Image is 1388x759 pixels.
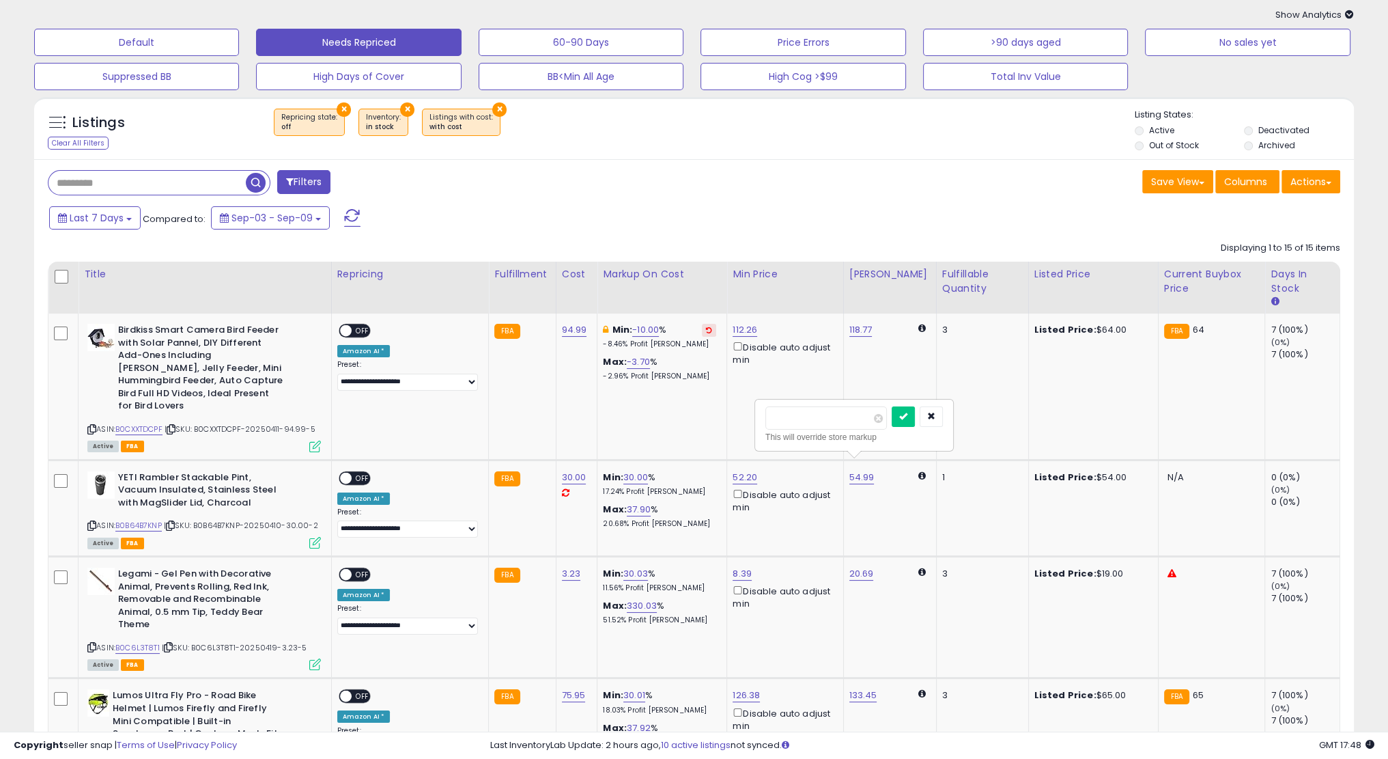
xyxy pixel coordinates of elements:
small: (0%) [1271,581,1290,592]
a: 30.00 [623,471,648,484]
a: 30.00 [562,471,586,484]
button: × [400,102,414,117]
div: Amazon AI * [337,345,391,357]
p: Listing States: [1135,109,1354,122]
p: 17.24% Profit [PERSON_NAME] [603,487,716,497]
small: FBA [494,324,520,339]
small: FBA [494,568,520,583]
span: FBA [121,659,144,671]
span: 2025-09-17 17:48 GMT [1319,739,1374,751]
button: Needs Repriced [256,29,461,56]
div: ASIN: [87,324,321,451]
button: Price Errors [700,29,905,56]
div: Amazon AI * [337,493,391,505]
div: 7 (100%) [1271,568,1340,580]
a: 54.99 [849,471,875,484]
p: -2.96% Profit [PERSON_NAME] [603,372,716,381]
button: Default [34,29,239,56]
div: 7 (100%) [1271,324,1340,336]
b: Min: [603,471,623,484]
div: 7 (100%) [1271,348,1340,361]
a: 118.77 [849,323,873,337]
a: 8.39 [733,567,752,581]
span: All listings currently available for purchase on Amazon [87,441,119,452]
button: Sep-03 - Sep-09 [211,206,330,230]
b: YETI Rambler Stackable Pint, Vacuum Insulated, Stainless Steel with MagSlider Lid, Charcoal [118,471,284,513]
a: 94.99 [562,323,587,337]
div: [PERSON_NAME] [849,267,931,281]
button: Total Inv Value [923,63,1128,90]
b: Listed Price: [1034,567,1096,580]
span: OFF [352,569,373,581]
div: Fulfillable Quantity [942,267,1023,296]
b: Listed Price: [1034,323,1096,336]
a: 52.20 [733,471,757,484]
strong: Copyright [14,739,63,751]
div: Min Price [733,267,837,281]
div: 0 (0%) [1271,471,1340,484]
div: Disable auto adjust min [733,340,832,366]
div: % [603,600,716,625]
b: Birdkiss Smart Camera Bird Feeder with Solar Pannel, DIY Different Add-Ones Including [PERSON_NAM... [118,324,284,416]
img: 31jt3t4rP6L._SL40_.jpg [87,471,115,499]
small: FBA [494,471,520,486]
div: Preset: [337,360,479,391]
a: 10 active listings [661,739,731,751]
span: OFF [352,691,373,702]
button: >90 days aged [923,29,1128,56]
span: All listings currently available for purchase on Amazon [87,538,119,549]
b: Legami - Gel Pen with Decorative Animal, Prevents Rolling, Red Ink, Removable and Recombinable An... [118,568,284,635]
h5: Listings [72,113,125,133]
a: -3.70 [627,355,650,369]
small: Days In Stock. [1271,296,1279,308]
th: The percentage added to the cost of goods (COGS) that forms the calculator for Min & Max prices. [597,262,727,314]
label: Out of Stock [1149,139,1199,151]
p: 20.68% Profit [PERSON_NAME] [603,519,716,529]
a: 112.26 [733,323,757,337]
span: | SKU: B0CXXTDCPF-20250411-94.99-5 [165,424,315,434]
span: OFF [352,472,373,484]
div: 3 [942,568,1018,580]
button: Filters [277,170,330,194]
div: Fulfillment [494,267,550,281]
div: seller snap | | [14,739,237,752]
small: (0%) [1271,484,1290,495]
small: FBA [494,689,520,704]
div: $65.00 [1034,689,1148,702]
div: Disable auto adjust min [733,487,832,514]
b: Max: [603,503,627,516]
div: $64.00 [1034,324,1148,336]
a: 20.69 [849,567,874,581]
small: FBA [1164,689,1189,704]
div: 1 [942,471,1018,484]
span: | SKU: B0C6L3T8T1-20250419-3.23-5 [162,642,307,653]
p: 11.56% Profit [PERSON_NAME] [603,583,716,593]
div: Last InventoryLab Update: 2 hours ago, not synced. [490,739,1374,752]
span: FBA [121,441,144,452]
div: Clear All Filters [48,137,109,150]
div: % [603,689,716,715]
button: Last 7 Days [49,206,141,230]
div: Preset: [337,604,479,635]
small: FBA [1164,324,1189,339]
span: Repricing state : [281,112,337,133]
a: 133.45 [849,689,877,702]
b: Listed Price: [1034,689,1096,702]
div: Current Buybox Price [1164,267,1260,296]
a: B0CXXTDCPF [115,424,162,435]
span: N/A [1167,471,1184,484]
div: Days In Stock [1271,267,1334,296]
span: Sep-03 - Sep-09 [231,211,313,225]
div: Repricing [337,267,483,281]
button: Save View [1142,170,1213,193]
div: 3 [942,324,1018,336]
div: Displaying 1 to 15 of 15 items [1221,242,1340,255]
button: Suppressed BB [34,63,239,90]
div: Amazon AI * [337,589,391,601]
a: 30.03 [623,567,648,581]
button: BB<Min All Age [479,63,683,90]
div: Amazon AI * [337,710,391,723]
div: off [281,122,337,132]
span: 64 [1193,323,1204,336]
a: 330.03 [627,599,657,613]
